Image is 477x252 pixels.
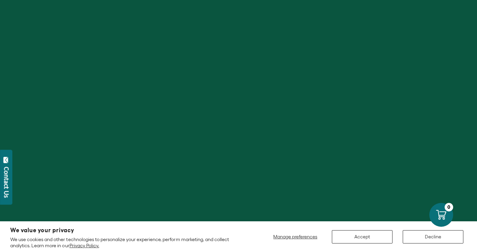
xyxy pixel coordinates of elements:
p: We use cookies and other technologies to personalize your experience, perform marketing, and coll... [10,236,246,249]
h2: We value your privacy [10,227,246,233]
a: Privacy Policy. [70,243,99,248]
div: Contact Us [3,167,10,198]
button: Decline [403,230,463,243]
button: Manage preferences [269,230,322,243]
div: 0 [445,203,453,211]
button: Accept [332,230,393,243]
span: Manage preferences [273,234,317,239]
